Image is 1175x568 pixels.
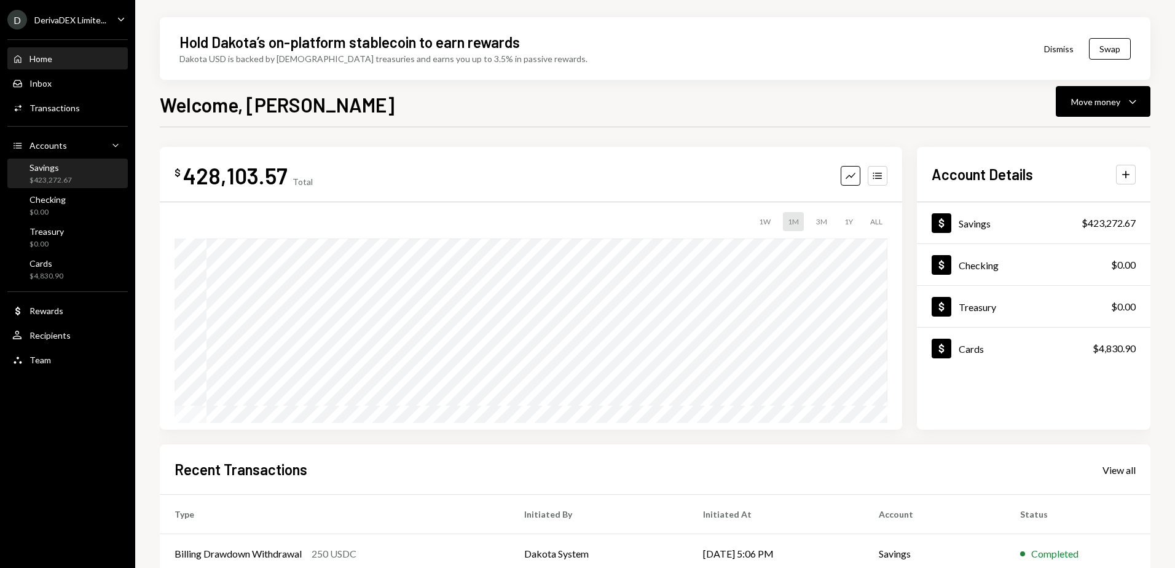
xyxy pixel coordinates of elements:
div: $0.00 [1111,258,1136,272]
a: Savings$423,272.67 [7,159,128,188]
div: Cards [29,258,63,269]
div: $0.00 [29,239,64,250]
div: Treasury [29,226,64,237]
div: Hold Dakota’s on-platform stablecoin to earn rewards [179,32,520,52]
a: Treasury$0.00 [917,286,1150,327]
div: Savings [29,162,72,173]
a: Cards$4,830.90 [7,254,128,284]
a: Home [7,47,128,69]
div: DerivaDEX Limite... [34,15,106,25]
a: Checking$0.00 [7,191,128,220]
div: Accounts [29,140,67,151]
a: Checking$0.00 [917,244,1150,285]
div: $4,830.90 [1093,341,1136,356]
a: Accounts [7,134,128,156]
div: Billing Drawdown Withdrawal [175,546,302,561]
div: 1M [783,212,804,231]
th: Status [1005,495,1150,534]
div: $0.00 [1111,299,1136,314]
th: Account [864,495,1005,534]
div: Recipients [29,330,71,341]
div: Total [293,176,313,187]
a: Team [7,349,128,371]
div: Transactions [29,103,80,113]
div: $423,272.67 [29,175,72,186]
button: Swap [1089,38,1131,60]
div: Savings [959,218,991,229]
div: Checking [959,259,999,271]
div: 250 USDC [312,546,356,561]
div: $0.00 [29,207,66,218]
a: Recipients [7,324,128,346]
div: Rewards [29,306,63,316]
div: Dakota USD is backed by [DEMOGRAPHIC_DATA] treasuries and earns you up to 3.5% in passive rewards. [179,52,587,65]
div: Home [29,53,52,64]
div: $423,272.67 [1082,216,1136,231]
div: D [7,10,27,30]
a: Cards$4,830.90 [917,328,1150,369]
h1: Welcome, [PERSON_NAME] [160,92,395,117]
div: $4,830.90 [29,271,63,282]
div: Inbox [29,78,52,89]
div: Cards [959,343,984,355]
div: 1Y [839,212,858,231]
a: Rewards [7,299,128,321]
div: View all [1102,464,1136,476]
th: Type [160,495,509,534]
div: $ [175,167,181,179]
button: Move money [1056,86,1150,117]
h2: Account Details [932,164,1033,184]
div: 1W [754,212,776,231]
div: 3M [811,212,832,231]
div: 428,103.57 [183,162,288,189]
th: Initiated By [509,495,688,534]
div: ALL [865,212,887,231]
a: Treasury$0.00 [7,223,128,252]
a: Inbox [7,72,128,94]
div: Treasury [959,301,996,313]
a: View all [1102,463,1136,476]
h2: Recent Transactions [175,459,307,479]
button: Dismiss [1029,34,1089,63]
a: Transactions [7,97,128,119]
div: Move money [1071,95,1120,108]
div: Completed [1031,546,1079,561]
th: Initiated At [688,495,864,534]
div: Team [29,355,51,365]
a: Savings$423,272.67 [917,202,1150,243]
div: Checking [29,194,66,205]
